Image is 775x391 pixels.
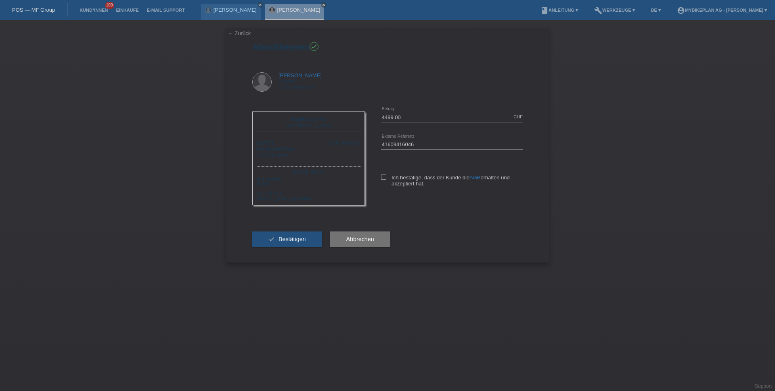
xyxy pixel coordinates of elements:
button: Abbrechen [330,231,390,247]
a: close [321,2,327,8]
div: [DATE] POSP00025969 [257,140,295,158]
a: ← Zurück [228,30,251,36]
div: Merchant-ID: 54204 Card-Number: [CREDIT_CARD_NUMBER] [257,176,360,201]
a: Support [755,383,772,389]
a: [PERSON_NAME] [279,72,322,78]
i: check [310,43,318,50]
i: close [322,3,326,7]
button: check Bestätigen [252,231,322,247]
a: AGB [469,174,480,181]
a: buildWerkzeuge ▾ [590,8,639,13]
i: account_circle [677,6,685,15]
h1: Abschliessen [252,42,523,52]
a: E-Mail Support [143,8,189,13]
a: Einkäufe [112,8,142,13]
a: Kund*innen [75,8,112,13]
a: account_circleMybikeplan AG - [PERSON_NAME] ▾ [673,8,771,13]
i: build [594,6,602,15]
a: close [258,2,263,8]
a: DE ▾ [647,8,665,13]
a: POS — MF Group [12,7,55,13]
span: Abbrechen [346,236,374,242]
div: Gässli 6 5737 Menziken [279,72,322,90]
span: 41609416046 [257,152,289,158]
div: [DATE] 09:17 [257,166,360,176]
div: [GEOGRAPHIC_DATA] [259,122,358,128]
div: Mybikeplan AG [259,116,358,122]
div: CHF 4'499.00 [328,140,360,146]
a: [PERSON_NAME] [214,7,257,13]
i: close [258,3,262,7]
i: check [268,236,275,242]
a: [PERSON_NAME] [277,7,320,13]
i: book [540,6,549,15]
a: bookAnleitung ▾ [536,8,582,13]
span: Bestätigen [279,236,306,242]
label: Ich bestätige, dass der Kunde die erhalten und akzeptiert hat. [381,174,523,187]
div: CHF [513,114,523,119]
span: 100 [105,2,115,9]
